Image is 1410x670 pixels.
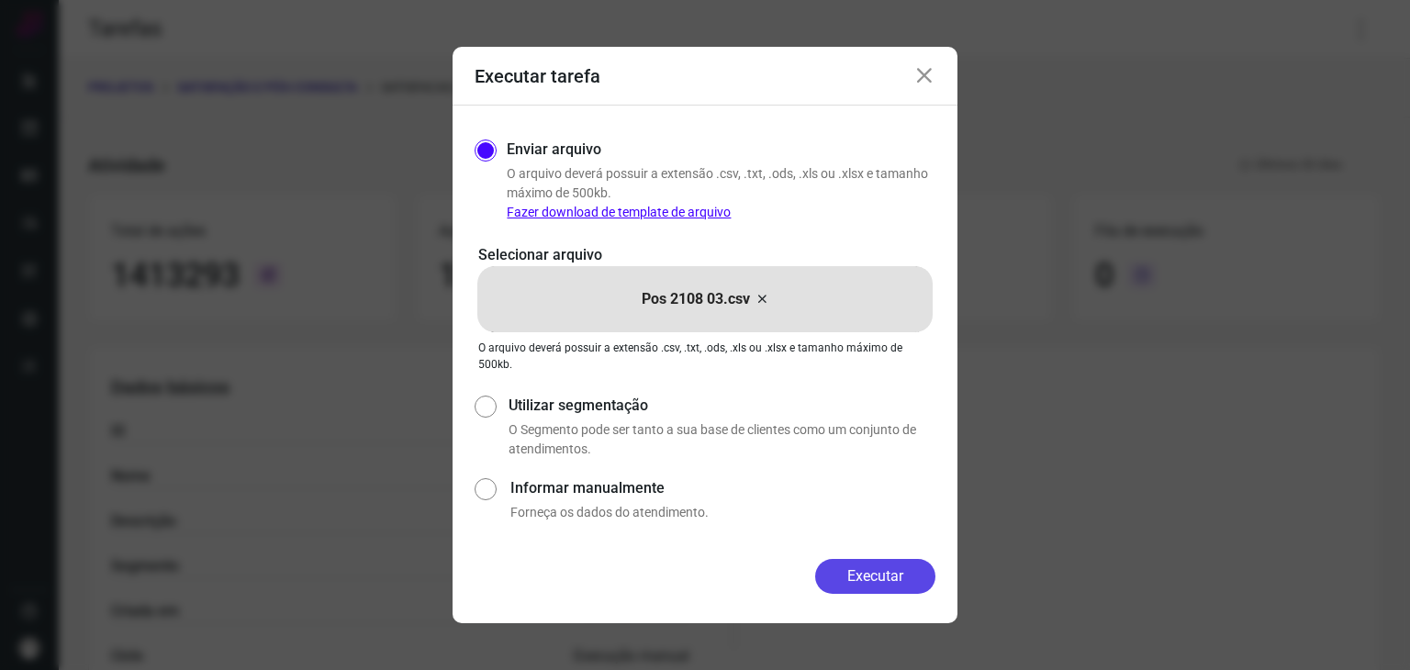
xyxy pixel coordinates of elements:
p: Pos 2108 03.csv [642,288,750,310]
p: O Segmento pode ser tanto a sua base de clientes como um conjunto de atendimentos. [509,420,935,459]
p: O arquivo deverá possuir a extensão .csv, .txt, .ods, .xls ou .xlsx e tamanho máximo de 500kb. [507,164,935,222]
button: Executar [815,559,935,594]
p: Forneça os dados do atendimento. [510,503,935,522]
label: Enviar arquivo [507,139,601,161]
label: Informar manualmente [510,477,935,499]
a: Fazer download de template de arquivo [507,205,731,219]
p: Selecionar arquivo [478,244,932,266]
label: Utilizar segmentação [509,395,935,417]
p: O arquivo deverá possuir a extensão .csv, .txt, .ods, .xls ou .xlsx e tamanho máximo de 500kb. [478,340,932,373]
h3: Executar tarefa [475,65,600,87]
